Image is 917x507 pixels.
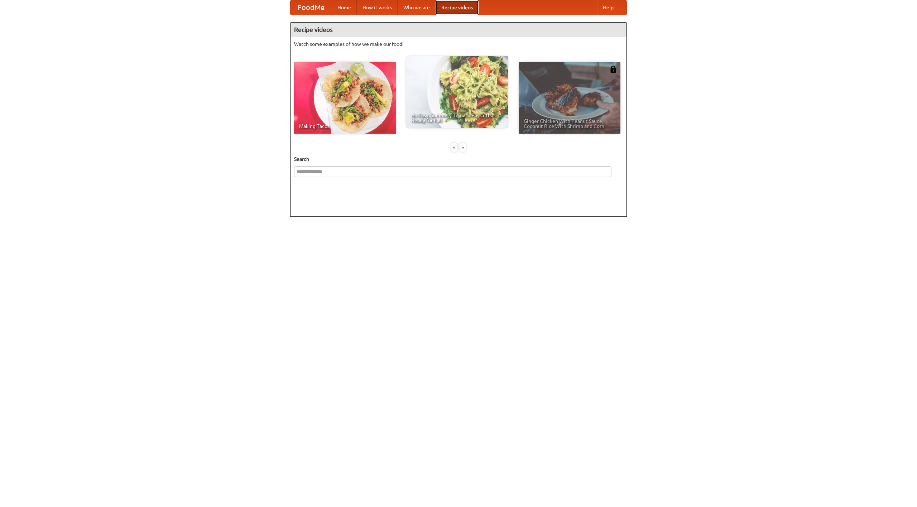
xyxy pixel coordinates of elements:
a: How it works [357,0,398,15]
a: Home [332,0,357,15]
div: « [451,143,457,152]
a: FoodMe [291,0,332,15]
p: Watch some examples of how we make our food! [294,40,623,48]
a: Making Tacos [294,62,396,134]
h5: Search [294,156,623,163]
a: An Easy, Summery Tomato Pasta That's Ready for Fall [406,56,508,128]
img: 483408.png [610,66,617,73]
span: An Easy, Summery Tomato Pasta That's Ready for Fall [411,113,503,123]
div: » [460,143,466,152]
a: Help [597,0,619,15]
a: Who we are [398,0,436,15]
h4: Recipe videos [291,23,626,37]
span: Making Tacos [299,124,391,129]
a: Recipe videos [436,0,479,15]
